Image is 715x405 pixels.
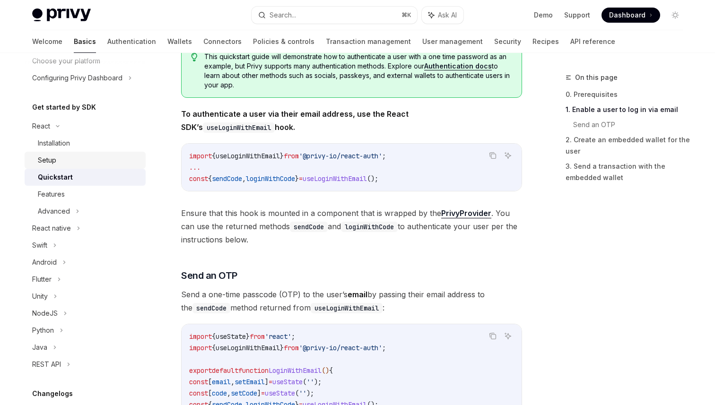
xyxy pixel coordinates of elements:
[216,344,280,352] span: useLoginWithEmail
[295,389,299,397] span: (
[564,10,590,20] a: Support
[38,206,70,217] div: Advanced
[290,222,328,232] code: sendCode
[265,332,291,341] span: 'react'
[367,174,378,183] span: ();
[532,30,559,53] a: Recipes
[191,53,198,61] svg: Tip
[189,366,212,375] span: export
[32,121,50,132] div: React
[181,288,522,314] span: Send a one-time passcode (OTP) to the user’s by passing their email address to the method returne...
[269,366,322,375] span: LoginWithEmail
[32,325,54,336] div: Python
[204,52,512,90] span: This quickstart guide will demonstrate how to authenticate a user with a one time password as an ...
[265,378,269,386] span: ]
[284,344,299,352] span: from
[257,389,261,397] span: ]
[32,240,47,251] div: Swift
[424,62,492,70] a: Authentication docs
[422,7,463,24] button: Ask AI
[25,186,146,203] a: Features
[32,257,57,268] div: Android
[189,389,208,397] span: const
[250,332,265,341] span: from
[25,169,146,186] a: Quickstart
[32,274,52,285] div: Flutter
[212,174,242,183] span: sendCode
[303,174,367,183] span: useLoginWithEmail
[573,117,690,132] a: Send an OTP
[566,87,690,102] a: 0. Prerequisites
[208,389,212,397] span: [
[382,152,386,160] span: ;
[32,308,58,319] div: NodeJS
[566,159,690,185] a: 3. Send a transaction with the embedded wallet
[487,330,499,342] button: Copy the contents from the code block
[252,7,417,24] button: Search...⌘K
[422,30,483,53] a: User management
[181,207,522,246] span: Ensure that this hook is mounted in a component that is wrapped by the . You can use the returned...
[438,10,457,20] span: Ask AI
[602,8,660,23] a: Dashboard
[212,152,216,160] span: {
[295,174,299,183] span: }
[401,11,411,19] span: ⌘ K
[38,155,56,166] div: Setup
[238,366,269,375] span: function
[32,223,71,234] div: React native
[212,389,227,397] span: code
[299,152,382,160] span: '@privy-io/react-auth'
[32,102,96,113] h5: Get started by SDK
[265,389,295,397] span: useState
[306,378,314,386] span: ''
[291,332,295,341] span: ;
[107,30,156,53] a: Authentication
[231,378,235,386] span: ,
[189,152,212,160] span: import
[494,30,521,53] a: Security
[570,30,615,53] a: API reference
[203,30,242,53] a: Connectors
[280,344,284,352] span: }
[212,332,216,341] span: {
[502,330,514,342] button: Ask AI
[261,389,265,397] span: =
[441,208,491,218] a: PrivyProvider
[216,332,246,341] span: useState
[181,109,409,132] strong: To authenticate a user via their email address, use the React SDK’s hook.
[38,138,70,149] div: Installation
[668,8,683,23] button: Toggle dark mode
[487,149,499,162] button: Copy the contents from the code block
[382,344,386,352] span: ;
[38,189,65,200] div: Features
[208,378,212,386] span: [
[189,378,208,386] span: const
[534,10,553,20] a: Demo
[227,389,231,397] span: ,
[74,30,96,53] a: Basics
[502,149,514,162] button: Ask AI
[566,132,690,159] a: 2. Create an embedded wallet for the user
[246,332,250,341] span: }
[181,269,237,282] span: Send an OTP
[270,9,296,21] div: Search...
[167,30,192,53] a: Wallets
[189,163,201,172] span: ...
[203,122,275,133] code: useLoginWithEmail
[322,366,329,375] span: ()
[212,366,238,375] span: default
[208,174,212,183] span: {
[299,174,303,183] span: =
[231,389,257,397] span: setCode
[299,389,306,397] span: ''
[235,378,265,386] span: setEmail
[299,344,382,352] span: '@privy-io/react-auth'
[192,303,230,313] code: sendCode
[25,152,146,169] a: Setup
[306,389,314,397] span: );
[212,344,216,352] span: {
[189,344,212,352] span: import
[284,152,299,160] span: from
[32,30,62,53] a: Welcome
[32,291,48,302] div: Unity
